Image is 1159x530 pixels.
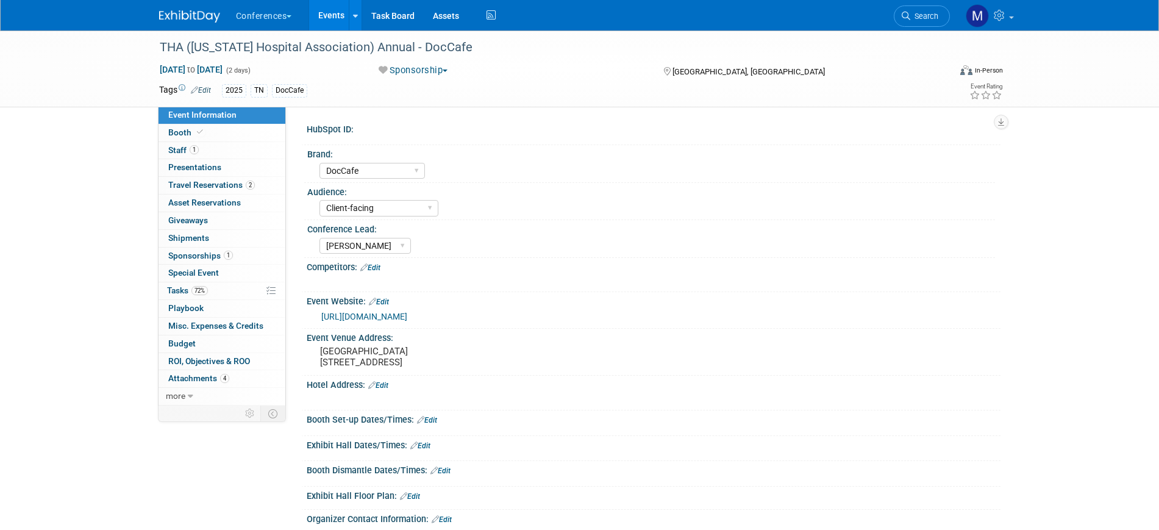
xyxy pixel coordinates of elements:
[910,12,938,21] span: Search
[307,436,1000,452] div: Exhibit Hall Dates/Times:
[168,268,219,278] span: Special Event
[168,233,209,243] span: Shipments
[307,183,995,198] div: Audience:
[159,124,285,141] a: Booth
[894,5,950,27] a: Search
[966,4,989,27] img: Marygrace LeGros
[251,84,268,97] div: TN
[190,145,199,154] span: 1
[159,84,211,98] td: Tags
[307,461,1000,477] div: Booth Dismantle Dates/Times:
[159,265,285,282] a: Special Event
[167,285,208,295] span: Tasks
[159,230,285,247] a: Shipments
[222,84,246,97] div: 2025
[168,321,263,331] span: Misc. Expenses & Credits
[159,318,285,335] a: Misc. Expenses & Credits
[191,86,211,95] a: Edit
[159,335,285,353] a: Budget
[155,37,932,59] div: THA ([US_STATE] Hospital Association) Annual - DocCafe
[307,258,1000,274] div: Competitors:
[168,356,250,366] span: ROI, Objectives & ROO
[159,195,285,212] a: Asset Reservations
[159,282,285,299] a: Tasks72%
[307,292,1000,308] div: Event Website:
[307,510,1000,526] div: Organizer Contact Information:
[360,263,380,272] a: Edit
[159,10,220,23] img: ExhibitDay
[168,373,229,383] span: Attachments
[369,298,389,306] a: Edit
[197,129,203,135] i: Booth reservation complete
[159,64,223,75] span: [DATE] [DATE]
[220,374,229,383] span: 4
[320,346,582,368] pre: [GEOGRAPHIC_DATA] [STREET_ADDRESS]
[417,416,437,424] a: Edit
[159,107,285,124] a: Event Information
[974,66,1003,75] div: In-Person
[168,145,199,155] span: Staff
[410,442,430,450] a: Edit
[307,220,995,235] div: Conference Lead:
[159,300,285,317] a: Playbook
[168,180,255,190] span: Travel Reservations
[159,353,285,370] a: ROI, Objectives & ROO
[307,410,1000,426] div: Booth Set-up Dates/Times:
[307,487,1000,503] div: Exhibit Hall Floor Plan:
[246,181,255,190] span: 2
[166,391,185,401] span: more
[878,63,1004,82] div: Event Format
[159,370,285,387] a: Attachments4
[307,329,1000,344] div: Event Venue Address:
[159,212,285,229] a: Giveaways
[672,67,825,76] span: [GEOGRAPHIC_DATA], [GEOGRAPHIC_DATA]
[168,338,196,348] span: Budget
[960,65,972,75] img: Format-Inperson.png
[368,381,388,390] a: Edit
[225,66,251,74] span: (2 days)
[191,286,208,295] span: 72%
[185,65,197,74] span: to
[168,110,237,120] span: Event Information
[168,198,241,207] span: Asset Reservations
[969,84,1002,90] div: Event Rating
[168,251,233,260] span: Sponsorships
[159,388,285,405] a: more
[307,120,1000,135] div: HubSpot ID:
[307,376,1000,392] div: Hotel Address:
[260,406,285,421] td: Toggle Event Tabs
[240,406,261,421] td: Personalize Event Tab Strip
[159,177,285,194] a: Travel Reservations2
[168,127,205,137] span: Booth
[272,84,307,97] div: DocCafe
[374,64,452,77] button: Sponsorship
[321,312,407,321] a: [URL][DOMAIN_NAME]
[168,162,221,172] span: Presentations
[159,248,285,265] a: Sponsorships1
[168,215,208,225] span: Giveaways
[432,515,452,524] a: Edit
[159,142,285,159] a: Staff1
[307,145,995,160] div: Brand:
[224,251,233,260] span: 1
[168,303,204,313] span: Playbook
[400,492,420,501] a: Edit
[159,159,285,176] a: Presentations
[430,467,451,475] a: Edit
